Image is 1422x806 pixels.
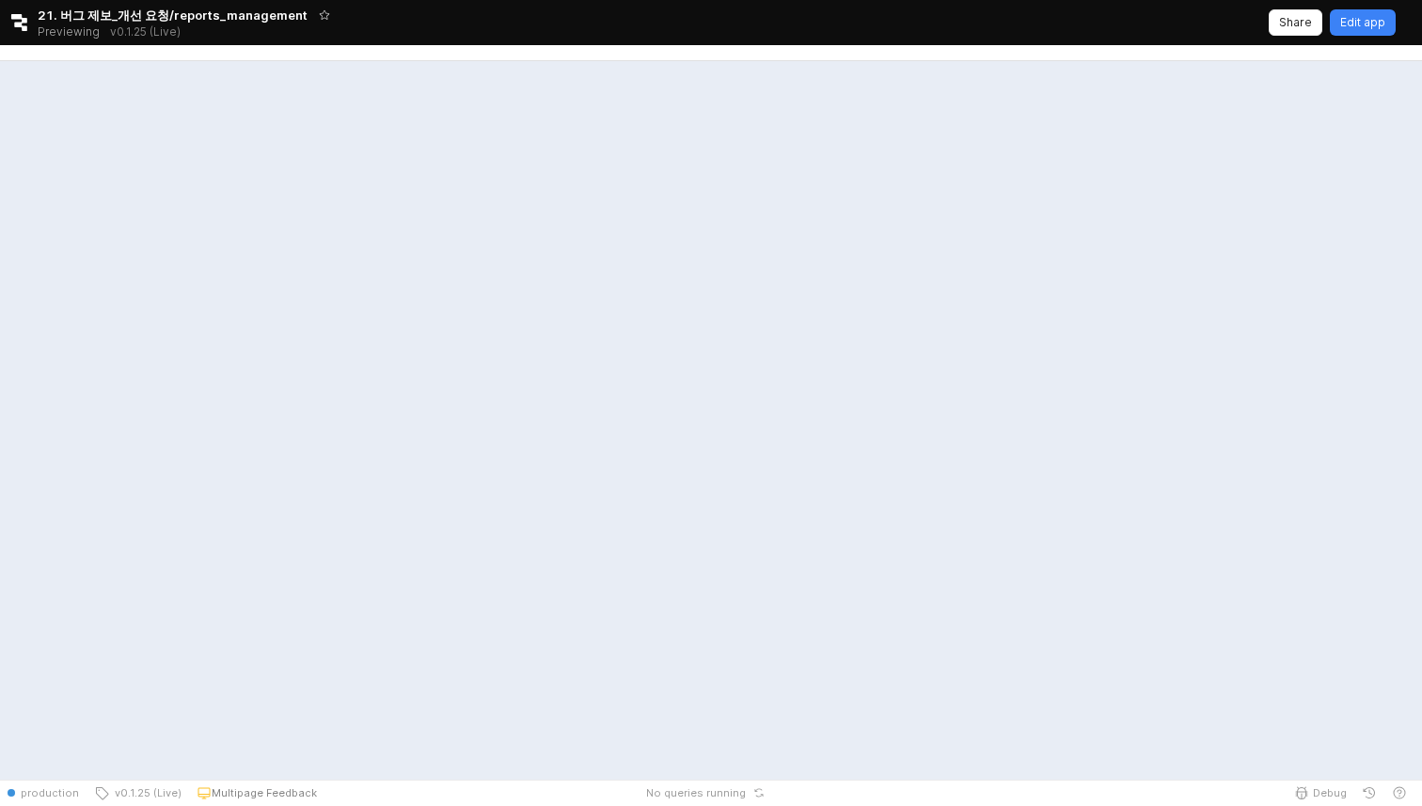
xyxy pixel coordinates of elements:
button: Multipage Feedback [189,780,324,806]
span: production [21,785,79,800]
span: v0.1.25 (Live) [109,785,182,800]
p: Edit app [1340,15,1385,30]
button: Help [1384,780,1414,806]
p: Multipage Feedback [212,785,317,800]
button: Share app [1269,9,1322,36]
span: Previewing [38,23,100,41]
div: Previewing v0.1.25 (Live) [38,19,191,45]
button: Releases and History [100,19,191,45]
button: Add app to favorites [315,6,334,24]
button: Reset app state [750,787,768,798]
span: 21. 버그 제보_개선 요청/reports_management [38,6,308,24]
button: Debug [1287,780,1354,806]
p: Share [1279,15,1312,30]
button: Edit app [1330,9,1396,36]
p: v0.1.25 (Live) [110,24,181,40]
span: Debug [1313,785,1347,800]
button: v0.1.25 (Live) [87,780,189,806]
span: No queries running [646,785,746,800]
button: History [1354,780,1384,806]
